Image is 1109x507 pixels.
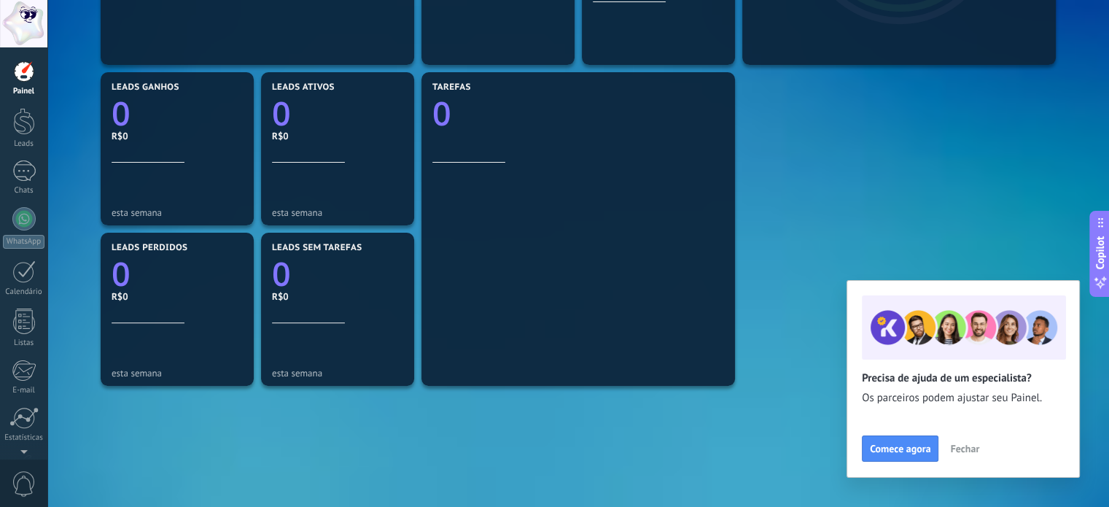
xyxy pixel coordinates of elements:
[272,130,403,142] div: R$0
[3,433,45,443] div: Estatísticas
[112,91,243,136] a: 0
[112,207,243,218] div: esta semana
[112,290,243,303] div: R$0
[272,368,403,379] div: esta semana
[862,371,1065,385] h2: Precisa de ajuda de um especialista?
[432,91,451,136] text: 0
[112,91,131,136] text: 0
[862,391,1065,406] span: Os parceiros podem ajustar seu Painel.
[272,290,403,303] div: R$0
[3,338,45,348] div: Listas
[272,252,403,296] a: 0
[112,243,187,253] span: Leads perdidos
[112,368,243,379] div: esta semana
[432,91,724,136] a: 0
[862,436,938,462] button: Comece agora
[943,438,986,460] button: Fechar
[3,139,45,149] div: Leads
[432,82,471,93] span: Tarefas
[3,386,45,395] div: E-mail
[1093,236,1108,269] span: Copilot
[272,82,335,93] span: Leads ativos
[272,207,403,218] div: esta semana
[112,130,243,142] div: R$0
[272,91,403,136] a: 0
[3,235,44,249] div: WhatsApp
[3,287,45,297] div: Calendário
[112,252,131,296] text: 0
[272,252,291,296] text: 0
[112,252,243,296] a: 0
[3,186,45,196] div: Chats
[272,243,362,253] span: Leads sem tarefas
[112,82,179,93] span: Leads ganhos
[272,91,291,136] text: 0
[950,444,979,454] span: Fechar
[870,444,930,454] span: Comece agora
[3,87,45,96] div: Painel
